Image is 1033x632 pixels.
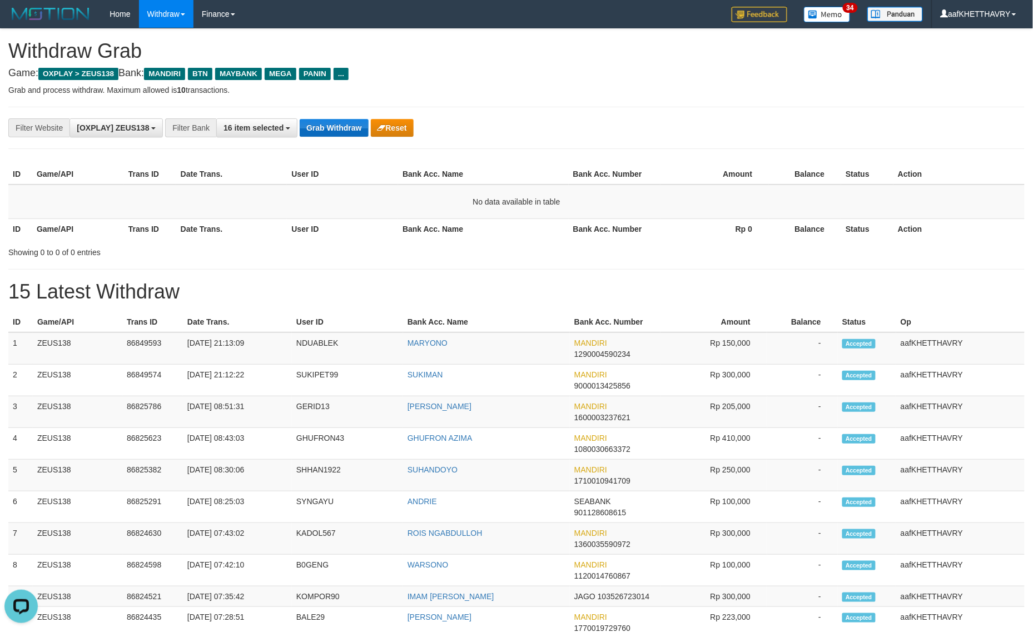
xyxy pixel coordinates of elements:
[660,312,767,332] th: Amount
[893,218,1025,239] th: Action
[569,164,660,185] th: Bank Acc. Number
[843,3,858,13] span: 34
[569,218,660,239] th: Bank Acc. Number
[574,465,607,474] span: MANDIRI
[77,123,149,132] span: [OXPLAY] ZEUS138
[292,332,403,365] td: NDUABLEK
[408,529,483,538] a: ROIS NGABDULLOH
[224,123,284,132] span: 16 item selected
[292,428,403,460] td: GHUFRON43
[183,396,292,428] td: [DATE] 08:51:31
[8,312,33,332] th: ID
[896,586,1025,607] td: aafKHETTHAVRY
[183,523,292,555] td: [DATE] 07:43:02
[403,312,570,332] th: Bank Acc. Name
[769,164,841,185] th: Balance
[122,312,183,332] th: Trans ID
[838,312,896,332] th: Status
[574,613,607,621] span: MANDIRI
[574,339,607,347] span: MANDIRI
[408,402,471,411] a: [PERSON_NAME]
[176,164,287,185] th: Date Trans.
[183,555,292,586] td: [DATE] 07:42:10
[893,164,1025,185] th: Action
[371,119,414,137] button: Reset
[8,218,32,239] th: ID
[8,68,1025,79] h4: Game: Bank:
[574,540,630,549] span: Copy 1360035590972 to clipboard
[292,396,403,428] td: GERID13
[732,7,787,22] img: Feedback.jpg
[183,365,292,396] td: [DATE] 21:12:22
[660,555,767,586] td: Rp 100,000
[574,350,630,359] span: Copy 1290004590234 to clipboard
[660,428,767,460] td: Rp 410,000
[33,332,122,365] td: ZEUS138
[842,339,876,349] span: Accepted
[598,592,649,601] span: Copy 103526723014 to clipboard
[896,396,1025,428] td: aafKHETTHAVRY
[8,185,1025,219] td: No data available in table
[122,555,183,586] td: 86824598
[767,312,838,332] th: Balance
[122,365,183,396] td: 86849574
[660,332,767,365] td: Rp 150,000
[408,370,443,379] a: SUKIMAN
[767,396,838,428] td: -
[574,476,630,485] span: Copy 1710010941709 to clipboard
[769,218,841,239] th: Balance
[842,466,876,475] span: Accepted
[842,497,876,507] span: Accepted
[660,396,767,428] td: Rp 205,000
[8,523,33,555] td: 7
[124,218,176,239] th: Trans ID
[896,491,1025,523] td: aafKHETTHAVRY
[767,365,838,396] td: -
[122,491,183,523] td: 86825291
[842,434,876,444] span: Accepted
[8,40,1025,62] h1: Withdraw Grab
[183,491,292,523] td: [DATE] 08:25:03
[122,332,183,365] td: 86849593
[660,491,767,523] td: Rp 100,000
[767,491,838,523] td: -
[660,523,767,555] td: Rp 300,000
[574,413,630,422] span: Copy 1600003237621 to clipboard
[33,460,122,491] td: ZEUS138
[767,523,838,555] td: -
[8,460,33,491] td: 5
[292,491,403,523] td: SYNGAYU
[122,396,183,428] td: 86825786
[574,381,630,390] span: Copy 9000013425856 to clipboard
[8,491,33,523] td: 6
[408,434,473,442] a: GHUFRON AZIMA
[8,242,422,258] div: Showing 0 to 0 of 0 entries
[32,218,124,239] th: Game/API
[408,592,494,601] a: IMAM [PERSON_NAME]
[33,365,122,396] td: ZEUS138
[574,508,626,517] span: Copy 901128608615 to clipboard
[8,6,93,22] img: MOTION_logo.png
[842,593,876,602] span: Accepted
[574,445,630,454] span: Copy 1080030663372 to clipboard
[408,613,471,621] a: [PERSON_NAME]
[767,332,838,365] td: -
[176,218,287,239] th: Date Trans.
[215,68,262,80] span: MAYBANK
[896,365,1025,396] td: aafKHETTHAVRY
[69,118,163,137] button: [OXPLAY] ZEUS138
[292,523,403,555] td: KADOL567
[183,312,292,332] th: Date Trans.
[177,86,186,94] strong: 10
[842,613,876,623] span: Accepted
[570,312,660,332] th: Bank Acc. Number
[124,164,176,185] th: Trans ID
[122,460,183,491] td: 86825382
[292,555,403,586] td: B0GENG
[842,529,876,539] span: Accepted
[767,460,838,491] td: -
[33,491,122,523] td: ZEUS138
[842,371,876,380] span: Accepted
[896,460,1025,491] td: aafKHETTHAVRY
[33,586,122,607] td: ZEUS138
